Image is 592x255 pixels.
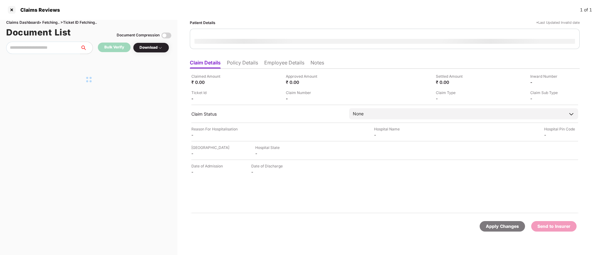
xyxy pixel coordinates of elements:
div: [GEOGRAPHIC_DATA] [191,145,229,150]
div: ₹ 0.00 [191,79,225,85]
div: - [530,79,564,85]
img: downArrowIcon [568,111,574,117]
div: Patient Details [190,20,215,26]
div: Bulk Verify [104,44,124,50]
div: - [255,150,289,156]
div: - [251,169,285,175]
div: Download [140,45,163,51]
li: Claim Details [190,60,221,68]
div: Settled Amount [436,73,470,79]
div: Claims Reviews [17,7,60,13]
div: - [191,169,225,175]
div: Claim Status [191,111,343,117]
span: search [80,45,93,50]
div: *Last Updated Invalid date [536,20,580,26]
img: svg+xml;base64,PHN2ZyBpZD0iRHJvcGRvd24tMzJ4MzIiIHhtbG5zPSJodHRwOi8vd3d3LnczLm9yZy8yMDAwL3N2ZyIgd2... [158,45,163,50]
div: 1 of 1 [580,6,592,13]
li: Policy Details [227,60,258,68]
h1: Document List [6,26,71,39]
div: Date of Discharge [251,163,285,169]
li: Employee Details [264,60,304,68]
div: Claimed Amount [191,73,225,79]
div: Send to Insurer [537,223,570,230]
div: - [191,132,225,138]
div: - [191,150,225,156]
div: Hospital Name [374,126,408,132]
div: ₹ 0.00 [436,79,470,85]
div: - [530,96,564,101]
div: Claims Dashboard > Fetching.. > Ticket ID Fetching.. [6,20,171,26]
div: Inward Number [530,73,564,79]
div: - [436,96,470,101]
div: Ticket Id [191,90,225,96]
div: - [374,132,408,138]
div: Hospital State [255,145,289,150]
div: None [353,110,364,117]
button: search [80,42,93,54]
div: ₹ 0.00 [286,79,320,85]
div: Claim Sub Type [530,90,564,96]
div: - [191,96,225,101]
div: - [544,132,578,138]
div: - [286,96,320,101]
div: Document Compression [117,32,160,38]
div: Hospital Pin Code [544,126,578,132]
img: svg+xml;base64,PHN2ZyBpZD0iVG9nZ2xlLTMyeDMyIiB4bWxucz0iaHR0cDovL3d3dy53My5vcmcvMjAwMC9zdmciIHdpZH... [161,31,171,40]
div: Date of Admission [191,163,225,169]
div: Approved Amount [286,73,320,79]
div: Claim Number [286,90,320,96]
div: Reason For Hospitalisation [191,126,238,132]
div: Claim Type [436,90,470,96]
li: Notes [311,60,324,68]
div: Apply Changes [486,223,519,230]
